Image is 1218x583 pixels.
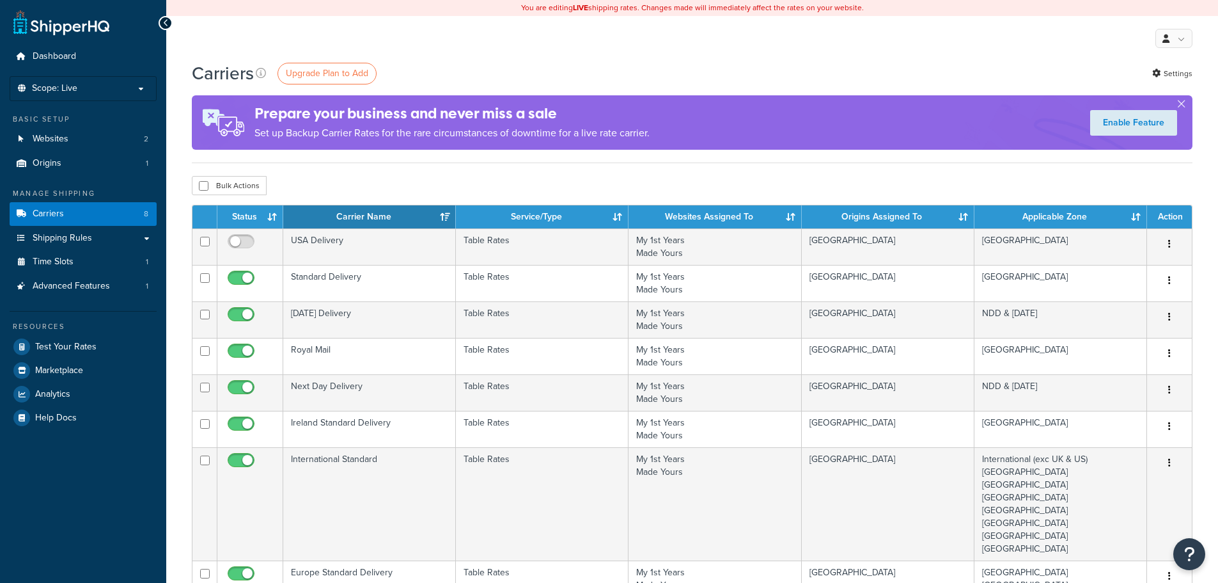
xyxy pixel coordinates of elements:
td: [GEOGRAPHIC_DATA] [802,338,974,374]
span: Time Slots [33,257,74,268]
td: Standard Delivery [283,265,456,301]
div: Basic Setup [10,114,157,125]
td: NDD & [DATE] [974,374,1147,411]
li: Websites [10,127,157,151]
td: [GEOGRAPHIC_DATA] [974,228,1147,265]
td: USA Delivery [283,228,456,265]
span: Upgrade Plan to Add [286,67,368,80]
span: Dashboard [33,51,76,62]
td: [GEOGRAPHIC_DATA] [974,411,1147,447]
span: Test Your Rates [35,342,97,353]
td: [GEOGRAPHIC_DATA] [802,411,974,447]
li: Carriers [10,202,157,226]
th: Carrier Name: activate to sort column ascending [283,205,456,228]
a: Upgrade Plan to Add [277,63,377,84]
a: Shipping Rules [10,227,157,250]
td: My 1st Years Made Yours [629,301,801,338]
button: Open Resource Center [1173,538,1205,570]
li: Origins [10,152,157,175]
a: Enable Feature [1090,110,1177,136]
a: Websites 2 [10,127,157,151]
b: LIVE [573,2,588,13]
a: Settings [1152,65,1192,83]
div: Resources [10,321,157,332]
span: Carriers [33,209,64,220]
td: My 1st Years Made Yours [629,447,801,561]
th: Origins Assigned To: activate to sort column ascending [802,205,974,228]
img: ad-rules-rateshop-fe6ec290ccb7230408bd80ed9643f0289d75e0ffd9eb532fc0e269fcd187b520.png [192,95,254,150]
span: Websites [33,134,68,145]
td: [GEOGRAPHIC_DATA] [802,228,974,265]
span: Scope: Live [32,83,77,94]
th: Action [1147,205,1192,228]
td: Table Rates [456,265,629,301]
li: Advanced Features [10,275,157,298]
span: Marketplace [35,365,83,376]
td: [GEOGRAPHIC_DATA] [802,374,974,411]
span: Origins [33,158,61,169]
td: My 1st Years Made Yours [629,411,801,447]
td: My 1st Years Made Yours [629,228,801,265]
td: Royal Mail [283,338,456,374]
a: Test Your Rates [10,335,157,358]
td: [DATE] Delivery [283,301,456,338]
td: My 1st Years Made Yours [629,265,801,301]
td: [GEOGRAPHIC_DATA] [974,338,1147,374]
th: Websites Assigned To: activate to sort column ascending [629,205,801,228]
span: Help Docs [35,413,77,424]
span: Analytics [35,389,70,400]
a: Advanced Features 1 [10,275,157,298]
td: Next Day Delivery [283,374,456,411]
h4: Prepare your business and never miss a sale [254,103,650,124]
li: Time Slots [10,250,157,274]
td: International (exc UK & US) [GEOGRAPHIC_DATA] [GEOGRAPHIC_DATA] [GEOGRAPHIC_DATA] [GEOGRAPHIC_DAT... [974,447,1147,561]
span: Shipping Rules [33,233,92,244]
td: Ireland Standard Delivery [283,411,456,447]
td: [GEOGRAPHIC_DATA] [802,447,974,561]
td: NDD & [DATE] [974,301,1147,338]
td: Table Rates [456,374,629,411]
td: Table Rates [456,447,629,561]
td: Table Rates [456,411,629,447]
td: My 1st Years Made Yours [629,338,801,374]
a: Help Docs [10,406,157,429]
a: Marketplace [10,359,157,382]
th: Applicable Zone: activate to sort column ascending [974,205,1147,228]
span: Advanced Features [33,281,110,292]
span: 1 [146,281,148,292]
td: [GEOGRAPHIC_DATA] [802,265,974,301]
a: Origins 1 [10,152,157,175]
span: 2 [144,134,148,145]
th: Status: activate to sort column ascending [217,205,283,228]
a: Time Slots 1 [10,250,157,274]
th: Service/Type: activate to sort column ascending [456,205,629,228]
td: [GEOGRAPHIC_DATA] [974,265,1147,301]
a: ShipperHQ Home [13,10,109,35]
td: Table Rates [456,228,629,265]
p: Set up Backup Carrier Rates for the rare circumstances of downtime for a live rate carrier. [254,124,650,142]
span: 1 [146,257,148,268]
span: 1 [146,158,148,169]
div: Manage Shipping [10,188,157,199]
td: Table Rates [456,338,629,374]
h1: Carriers [192,61,254,86]
a: Dashboard [10,45,157,68]
td: [GEOGRAPHIC_DATA] [802,301,974,338]
span: 8 [144,209,148,220]
a: Carriers 8 [10,202,157,226]
a: Analytics [10,383,157,406]
td: Table Rates [456,301,629,338]
td: International Standard [283,447,456,561]
td: My 1st Years Made Yours [629,374,801,411]
button: Bulk Actions [192,176,267,195]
